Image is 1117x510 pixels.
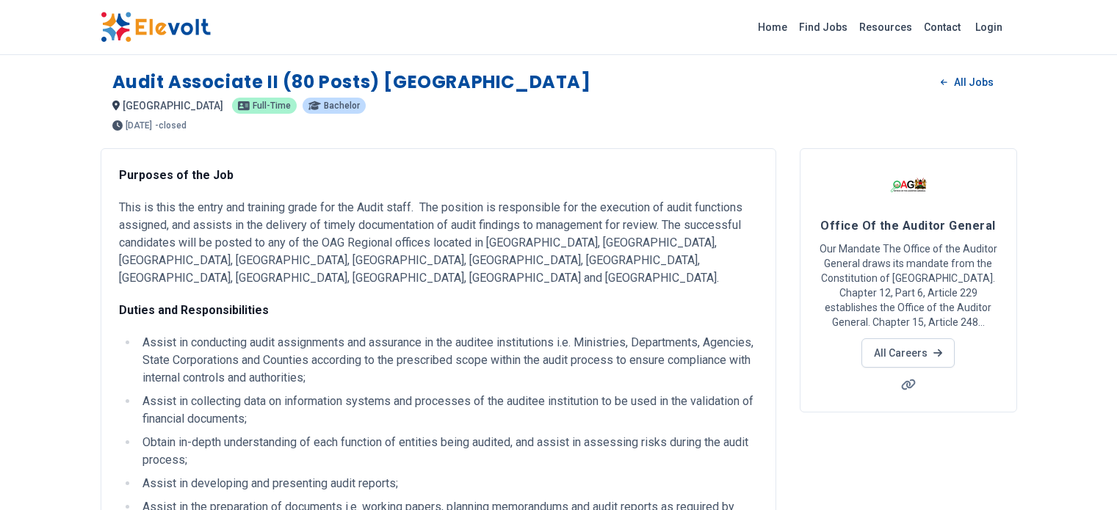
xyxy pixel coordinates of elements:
[818,241,999,329] p: Our Mandate The Office of the Auditor General draws its mandate from the Constitution of [GEOGRAP...
[820,219,995,233] span: Office Of the Auditor General
[890,167,927,203] img: Office Of the Auditor General
[752,15,793,39] a: Home
[853,15,918,39] a: Resources
[101,12,211,43] img: Elevolt
[929,71,1005,93] a: All Jobs
[126,121,152,130] span: [DATE]
[138,434,758,469] li: Obtain in-depth understanding of each function of entities being audited, and assist in assessing...
[1044,440,1117,510] iframe: Chat Widget
[253,101,291,110] span: full-time
[112,70,591,94] h1: Audit Associate II (80 Posts) [GEOGRAPHIC_DATA]
[123,100,223,112] span: [GEOGRAPHIC_DATA]
[155,121,187,130] p: - closed
[918,15,966,39] a: Contact
[138,334,758,387] li: Assist in conducting audit assignments and assurance in the auditee institutions i.e. Ministries,...
[324,101,360,110] span: bachelor
[119,303,269,317] strong: Duties and Responsibilities
[138,475,758,492] li: Assist in developing and presenting audit reports;
[966,12,1011,42] a: Login
[119,168,234,182] strong: Purposes of the Job
[138,393,758,428] li: Assist in collecting data on information systems and processes of the auditee institution to be u...
[119,199,758,287] p: This is this the entry and training grade for the Audit staff. The position is responsible for th...
[861,338,955,368] a: All Careers
[793,15,853,39] a: Find Jobs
